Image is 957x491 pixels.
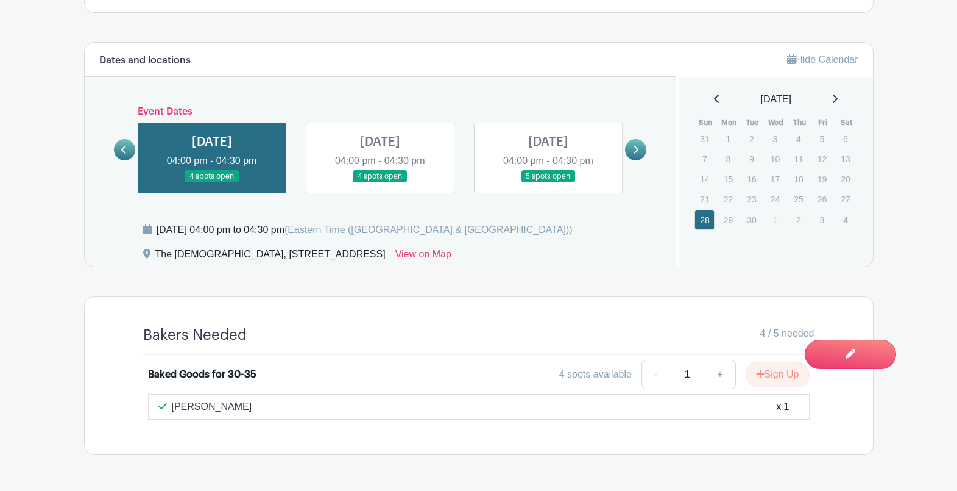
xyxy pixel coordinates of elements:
th: Fri [811,116,835,129]
button: Sign Up [746,362,810,387]
th: Mon [718,116,741,129]
p: 11 [788,149,808,168]
div: [DATE] 04:00 pm to 04:30 pm [157,223,573,237]
p: 14 [694,170,715,188]
p: 31 [694,129,715,148]
th: Thu [788,116,811,129]
p: 10 [765,149,785,168]
p: [PERSON_NAME] [172,400,252,414]
a: + [705,360,735,389]
a: View on Map [395,247,451,267]
p: 5 [812,129,832,148]
th: Tue [741,116,765,129]
p: 12 [812,149,832,168]
span: (Eastern Time ([GEOGRAPHIC_DATA] & [GEOGRAPHIC_DATA])) [284,224,573,235]
div: The [DEMOGRAPHIC_DATA], [STREET_ADDRESS] [155,247,386,267]
p: 16 [741,170,761,188]
p: 18 [788,170,808,188]
a: Hide Calendar [787,54,858,65]
p: 7 [694,149,715,168]
p: 9 [741,149,761,168]
p: 2 [741,129,761,148]
div: 4 spots available [559,367,632,382]
p: 3 [765,129,785,148]
p: 22 [718,190,738,209]
div: Baked Goods for 30-35 [148,367,256,382]
th: Sat [835,116,858,129]
h6: Dates and locations [99,55,191,66]
a: 28 [694,210,715,230]
p: 17 [765,170,785,188]
p: 8 [718,149,738,168]
p: 4 [788,129,808,148]
h4: Bakers Needed [143,326,247,344]
p: 6 [835,129,855,148]
p: 26 [812,190,832,209]
p: 20 [835,170,855,188]
p: 2 [788,210,808,229]
h6: Event Dates [135,106,626,118]
p: 15 [718,170,738,188]
p: 23 [741,190,761,209]
p: 24 [765,190,785,209]
p: 1 [718,129,738,148]
p: 19 [812,170,832,188]
p: 13 [835,149,855,168]
p: 3 [812,210,832,229]
p: 27 [835,190,855,209]
span: 4 / 5 needed [760,326,814,341]
p: 1 [765,210,785,229]
th: Sun [694,116,718,129]
span: [DATE] [761,92,791,107]
p: 30 [741,210,761,229]
p: 25 [788,190,808,209]
p: 4 [835,210,855,229]
a: - [641,360,669,389]
div: x 1 [776,400,789,414]
p: 29 [718,210,738,229]
p: 21 [694,190,715,209]
th: Wed [765,116,788,129]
